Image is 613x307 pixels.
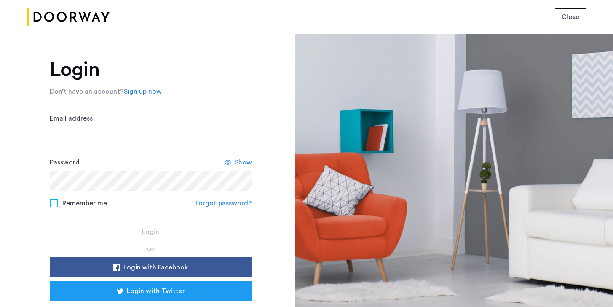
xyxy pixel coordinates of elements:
[62,198,107,208] span: Remember me
[50,222,252,242] button: button
[50,257,252,277] button: button
[235,157,252,167] span: Show
[50,157,80,167] label: Password
[50,59,252,80] h1: Login
[555,8,586,25] button: button
[124,86,162,97] a: Sign up now
[195,198,252,208] a: Forgot password?
[50,281,252,301] button: button
[562,12,579,22] span: Close
[50,113,93,124] label: Email address
[142,227,159,237] span: Login
[27,1,110,33] img: logo
[123,262,188,272] span: Login with Facebook
[50,88,124,95] span: Don’t have an account?
[147,247,155,252] span: or
[127,286,185,296] span: Login with Twitter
